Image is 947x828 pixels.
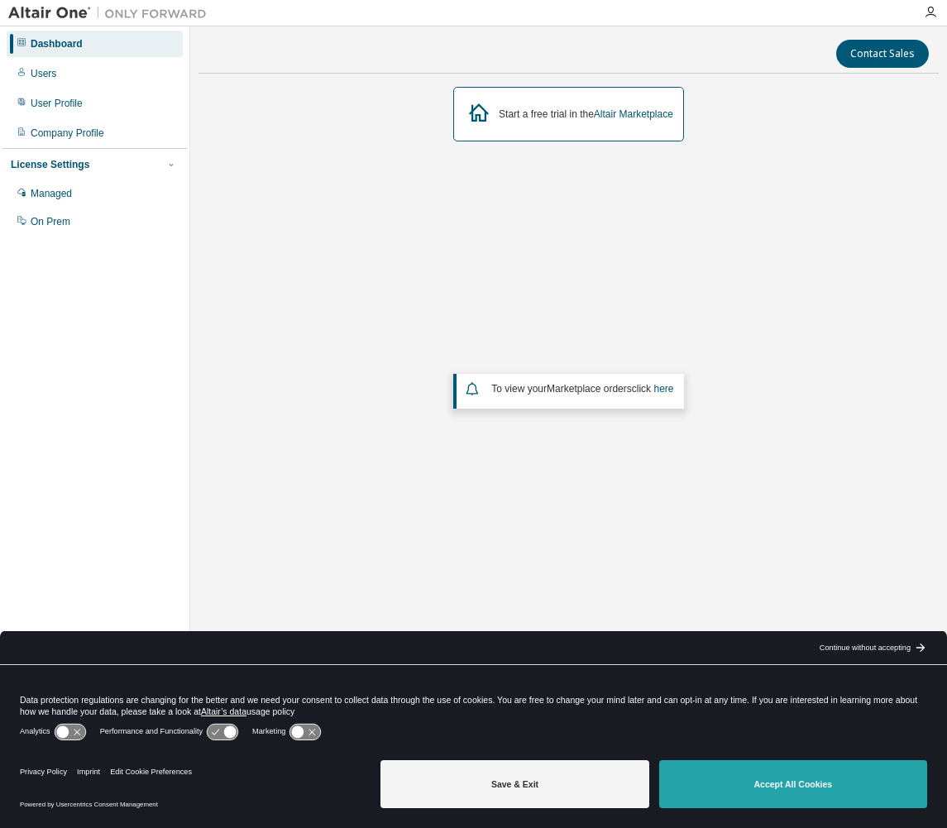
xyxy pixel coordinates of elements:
div: Managed [31,187,72,200]
div: Company Profile [31,127,104,140]
img: Altair One [8,5,215,22]
div: Users [31,67,56,80]
div: Dashboard [31,37,83,50]
em: Marketplace orders [547,383,632,395]
span: To view your click [491,383,673,395]
a: here [653,383,673,395]
div: Start a free trial in the [499,108,673,121]
div: On Prem [31,215,70,228]
a: Altair Marketplace [594,108,673,120]
div: License Settings [11,158,89,171]
div: User Profile [31,97,83,110]
button: Contact Sales [836,40,929,68]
